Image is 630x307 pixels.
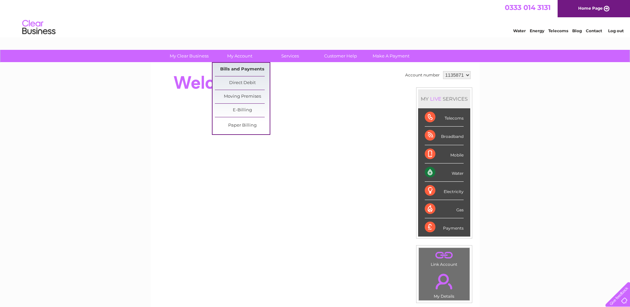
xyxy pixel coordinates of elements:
[418,268,470,301] td: My Details
[425,127,464,145] div: Broadband
[608,28,624,33] a: Log out
[263,50,317,62] a: Services
[215,90,270,103] a: Moving Premises
[418,248,470,268] td: Link Account
[418,89,470,108] div: MY SERVICES
[505,3,551,12] a: 0333 014 3131
[425,145,464,163] div: Mobile
[425,163,464,182] div: Water
[158,4,472,32] div: Clear Business is a trading name of Verastar Limited (registered in [GEOGRAPHIC_DATA] No. 3667643...
[530,28,544,33] a: Energy
[420,250,468,261] a: .
[425,200,464,218] div: Gas
[420,270,468,293] a: .
[425,108,464,127] div: Telecoms
[215,76,270,90] a: Direct Debit
[586,28,602,33] a: Contact
[215,119,270,132] a: Paper Billing
[313,50,368,62] a: Customer Help
[513,28,526,33] a: Water
[425,182,464,200] div: Electricity
[215,63,270,76] a: Bills and Payments
[22,17,56,38] img: logo.png
[425,218,464,236] div: Payments
[572,28,582,33] a: Blog
[429,96,443,102] div: LIVE
[404,69,441,81] td: Account number
[364,50,418,62] a: Make A Payment
[548,28,568,33] a: Telecoms
[162,50,217,62] a: My Clear Business
[212,50,267,62] a: My Account
[215,104,270,117] a: E-Billing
